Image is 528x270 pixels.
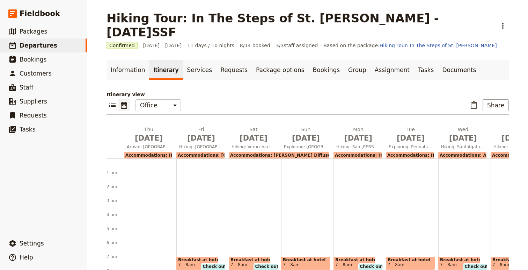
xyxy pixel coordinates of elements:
[127,133,171,143] span: [DATE]
[124,144,174,150] span: Arrival: [GEOGRAPHIC_DATA] to [GEOGRAPHIC_DATA]
[20,84,34,91] span: Staff
[414,60,438,80] a: Tasks
[107,99,118,111] button: List view
[20,56,46,63] span: Bookings
[336,133,380,143] span: [DATE]
[240,42,270,49] span: 8/14 booked
[230,153,331,158] span: Accommodations: [PERSON_NAME] Diffuso
[358,263,383,270] div: Check out of hotel
[107,184,124,190] div: 2 am
[283,262,300,267] span: 7 – 8am
[107,42,138,49] span: Confirmed
[360,264,406,269] span: Check out of hotel
[124,152,172,158] div: Accommodations: Hotel Card
[176,144,226,150] span: Hiking: [GEOGRAPHIC_DATA] to [GEOGRAPHIC_DATA]
[389,133,433,143] span: [DATE]
[107,11,493,39] h1: Hiking Tour: In The Steps of St. [PERSON_NAME] - [DATE]SSF
[216,60,252,80] a: Requests
[281,144,331,150] span: Exploring: [GEOGRAPHIC_DATA][PERSON_NAME]
[229,256,271,270] div: Breakfast at hotel7 – 8am
[201,263,226,270] div: Check out of hotel
[179,133,223,143] span: [DATE]
[441,133,485,143] span: [DATE]
[143,42,182,49] span: [DATE] – [DATE]
[371,60,414,80] a: Assignment
[254,263,278,270] div: Check out of hotel
[438,126,491,152] button: Wed [DATE]Hiking: Sant'Agata Feltria to Balze di Verghereto
[323,42,497,49] span: Based on the package:
[386,256,435,270] div: Breakfast at hotel7 – 8am
[344,60,371,80] a: Group
[333,126,386,152] button: Mon [DATE]Hiking: San [PERSON_NAME] to [GEOGRAPHIC_DATA]
[468,99,480,111] button: Paste itinerary item
[497,20,509,32] button: Actions
[386,152,434,158] div: Accommodations: Hotel il [PERSON_NAME]
[232,126,276,143] h2: Sat
[20,70,51,77] span: Customers
[107,60,149,80] a: Information
[333,152,382,158] div: Accommodations: Hotel il [PERSON_NAME]
[335,262,352,267] span: 7 – 8am
[463,263,488,270] div: Check out of hotel
[389,126,433,143] h2: Tue
[276,42,318,49] span: 3 / 3 staff assigned
[107,91,509,98] p: Itinerary view
[230,257,269,262] span: Breakfast at hotel
[284,133,328,143] span: [DATE]
[255,264,302,269] span: Check out of hotel
[441,126,485,143] h2: Wed
[230,262,247,267] span: 7 – 8am
[438,60,480,80] a: Documents
[20,112,47,119] span: Requests
[176,256,218,270] div: Breakfast at hotel7 – 8am
[438,256,480,270] div: Breakfast at hotel7 – 8am
[187,42,234,49] span: 11 days / 10 nights
[20,42,57,49] span: Departures
[178,257,217,262] span: Breakfast at hotel
[20,254,33,261] span: Help
[335,257,374,262] span: Breakfast at hotel
[229,126,281,152] button: Sat [DATE]Hiking: Verucchio to [GEOGRAPHIC_DATA][PERSON_NAME]
[125,153,194,158] span: Accommodations: Hotel Card
[203,264,249,269] span: Check out of hotel
[284,126,328,143] h2: Sun
[309,60,344,80] a: Bookings
[124,126,176,152] button: Thu [DATE]Arrival: [GEOGRAPHIC_DATA] to [GEOGRAPHIC_DATA]
[440,262,457,267] span: 7 – 8am
[127,126,171,143] h2: Thu
[229,144,278,150] span: Hiking: Verucchio to [GEOGRAPHIC_DATA][PERSON_NAME]
[107,254,124,260] div: 7 am
[107,226,124,232] div: 5 am
[176,152,225,158] div: Accommodations: [GEOGRAPHIC_DATA]
[20,126,36,133] span: Tasks
[179,126,223,143] h2: Fri
[438,152,486,158] div: Accommodations: Albergo Bellavista
[20,240,44,247] span: Settings
[333,144,383,150] span: Hiking: San [PERSON_NAME] to [GEOGRAPHIC_DATA]
[336,126,380,143] h2: Mon
[178,262,195,267] span: 7 – 8am
[252,60,308,80] a: Package options
[229,152,329,158] div: Accommodations: [PERSON_NAME] Diffuso
[281,126,333,152] button: Sun [DATE]Exploring: [GEOGRAPHIC_DATA][PERSON_NAME]
[440,257,478,262] span: Breakfast at hotel
[388,257,433,262] span: Breakfast at hotel
[388,262,404,267] span: 7 – 8am
[483,99,509,111] button: Share
[232,133,276,143] span: [DATE]
[107,198,124,204] div: 3 am
[107,240,124,246] div: 6 am
[176,126,229,152] button: Fri [DATE]Hiking: [GEOGRAPHIC_DATA] to [GEOGRAPHIC_DATA]
[380,43,497,48] a: Hiking Tour: In The Steps of St. [PERSON_NAME]
[386,144,435,150] span: Exploring: Pennabilli and Sant'Agata Feltria
[118,99,130,111] button: Calendar view
[20,8,60,19] span: Fieldbook
[149,60,183,80] a: Itinerary
[20,98,47,105] span: Suppliers
[283,257,329,262] span: Breakfast at hotel
[107,170,124,176] div: 1 am
[20,28,47,35] span: Packages
[386,126,438,152] button: Tue [DATE]Exploring: Pennabilli and Sant'Agata Feltria
[333,256,375,270] div: Breakfast at hotel7 – 8am
[281,256,330,270] div: Breakfast at hotel7 – 8am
